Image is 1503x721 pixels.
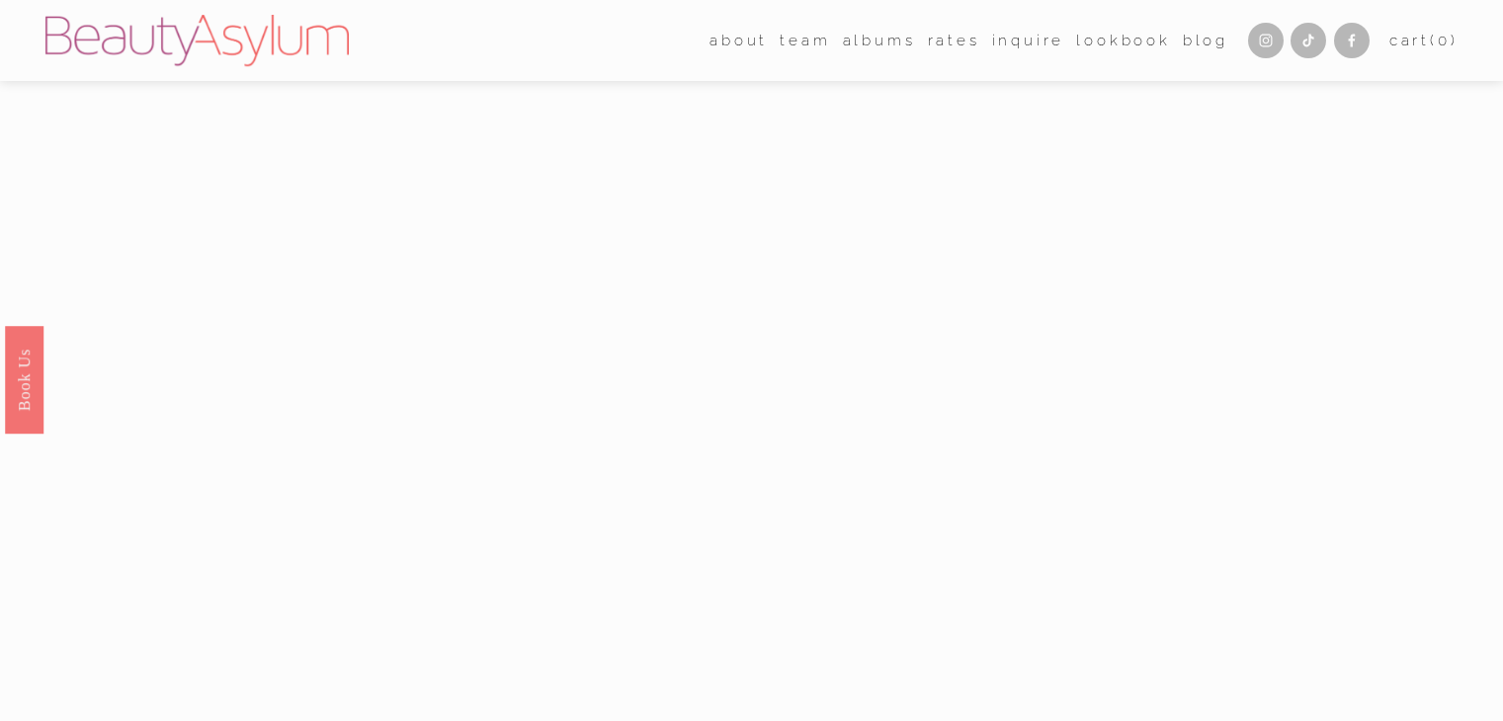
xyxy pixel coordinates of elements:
span: 0 [1438,32,1451,49]
a: TikTok [1291,23,1326,58]
a: Facebook [1334,23,1370,58]
a: Book Us [5,326,43,434]
a: Inquire [992,26,1065,55]
img: Beauty Asylum | Bridal Hair &amp; Makeup Charlotte &amp; Atlanta [45,15,349,66]
a: folder dropdown [780,26,830,55]
span: team [780,28,830,54]
a: Blog [1183,26,1228,55]
span: about [710,28,768,54]
a: folder dropdown [710,26,768,55]
a: albums [843,26,916,55]
a: Rates [928,26,980,55]
span: ( ) [1430,32,1458,49]
a: 0 items in cart [1389,28,1459,54]
a: Lookbook [1076,26,1170,55]
a: Instagram [1248,23,1284,58]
